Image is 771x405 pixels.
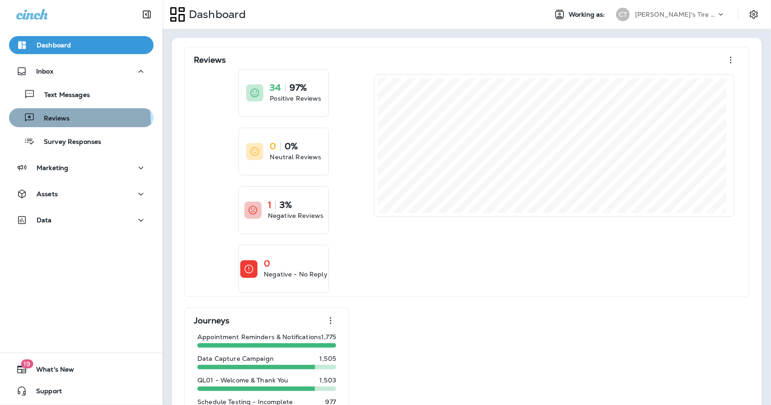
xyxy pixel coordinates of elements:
[9,159,154,177] button: Marketing
[290,83,307,92] p: 97%
[197,333,321,341] p: Appointment Reminders & Notifications
[37,190,58,198] p: Assets
[264,259,270,268] p: 0
[319,355,336,362] p: 1,505
[280,200,292,209] p: 3%
[35,91,90,100] p: Text Messages
[9,85,154,104] button: Text Messages
[616,8,630,21] div: CT
[268,200,271,209] p: 1
[319,377,336,384] p: 1,503
[270,83,281,92] p: 34
[35,138,101,147] p: Survey Responses
[9,360,154,378] button: 19What's New
[569,11,607,18] span: Working as:
[27,366,74,377] span: What's New
[36,68,53,75] p: Inbox
[9,108,154,127] button: Reviews
[270,94,321,103] p: Positive Reviews
[37,216,52,224] p: Data
[9,382,154,400] button: Support
[194,55,226,64] p: Reviews
[270,142,276,151] p: 0
[746,6,762,23] button: Settings
[635,11,716,18] p: [PERSON_NAME]'s Tire & Auto
[264,270,327,279] p: Negative - No Reply
[194,316,229,325] p: Journeys
[9,132,154,151] button: Survey Responses
[197,377,289,384] p: QL01 - Welcome & Thank You
[9,185,154,203] button: Assets
[21,359,33,368] span: 19
[285,142,298,151] p: 0%
[9,36,154,54] button: Dashboard
[134,5,159,23] button: Collapse Sidebar
[185,8,246,21] p: Dashboard
[197,355,274,362] p: Data Capture Campaign
[9,211,154,229] button: Data
[268,211,323,220] p: Negative Reviews
[37,164,68,171] p: Marketing
[321,333,336,341] p: 1,775
[35,115,70,123] p: Reviews
[37,41,71,49] p: Dashboard
[9,62,154,80] button: Inbox
[270,152,321,161] p: Neutral Reviews
[27,387,62,398] span: Support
